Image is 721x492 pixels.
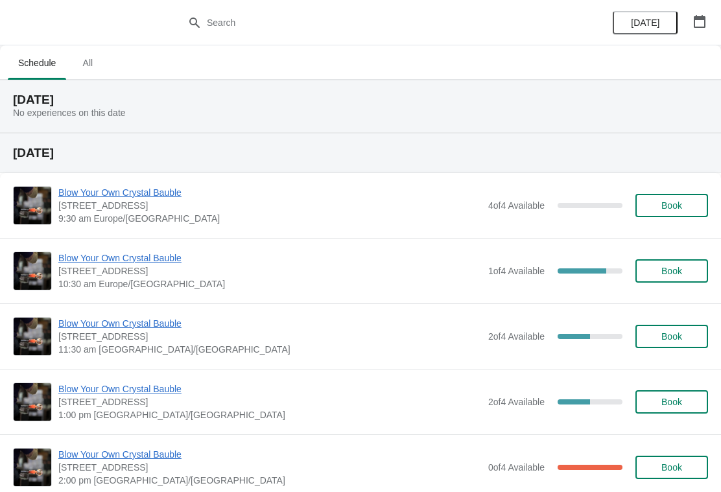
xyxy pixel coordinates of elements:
[58,199,482,212] span: [STREET_ADDRESS]
[661,397,682,407] span: Book
[635,325,708,348] button: Book
[58,277,482,290] span: 10:30 am Europe/[GEOGRAPHIC_DATA]
[14,383,51,421] img: Blow Your Own Crystal Bauble | Cumbria Crystal, Canal Street, Ulverston LA12 7LB, UK | 1:00 pm Eu...
[14,187,51,224] img: Blow Your Own Crystal Bauble | Cumbria Crystal, Canal Street, Ulverston LA12 7LB, UK | 9:30 am Eu...
[8,51,66,75] span: Schedule
[661,331,682,342] span: Book
[488,200,545,211] span: 4 of 4 Available
[58,264,482,277] span: [STREET_ADDRESS]
[58,186,482,199] span: Blow Your Own Crystal Bauble
[488,266,545,276] span: 1 of 4 Available
[631,18,659,28] span: [DATE]
[58,408,482,421] span: 1:00 pm [GEOGRAPHIC_DATA]/[GEOGRAPHIC_DATA]
[58,382,482,395] span: Blow Your Own Crystal Bauble
[71,51,104,75] span: All
[635,390,708,414] button: Book
[14,252,51,290] img: Blow Your Own Crystal Bauble | Cumbria Crystal, Canal Street, Ulverston LA12 7LB, UK | 10:30 am E...
[14,449,51,486] img: Blow Your Own Crystal Bauble | Cumbria Crystal, Canal Street, Ulverston LA12 7LB, UK | 2:00 pm Eu...
[13,146,708,159] h2: [DATE]
[58,461,482,474] span: [STREET_ADDRESS]
[58,474,482,487] span: 2:00 pm [GEOGRAPHIC_DATA]/[GEOGRAPHIC_DATA]
[13,93,708,106] h2: [DATE]
[488,462,545,473] span: 0 of 4 Available
[635,194,708,217] button: Book
[58,343,482,356] span: 11:30 am [GEOGRAPHIC_DATA]/[GEOGRAPHIC_DATA]
[206,11,541,34] input: Search
[58,448,482,461] span: Blow Your Own Crystal Bauble
[58,252,482,264] span: Blow Your Own Crystal Bauble
[613,11,678,34] button: [DATE]
[58,317,482,330] span: Blow Your Own Crystal Bauble
[13,108,126,118] span: No experiences on this date
[635,456,708,479] button: Book
[488,331,545,342] span: 2 of 4 Available
[635,259,708,283] button: Book
[58,395,482,408] span: [STREET_ADDRESS]
[488,397,545,407] span: 2 of 4 Available
[58,212,482,225] span: 9:30 am Europe/[GEOGRAPHIC_DATA]
[58,330,482,343] span: [STREET_ADDRESS]
[14,318,51,355] img: Blow Your Own Crystal Bauble | Cumbria Crystal, Canal Street, Ulverston LA12 7LB, UK | 11:30 am E...
[661,200,682,211] span: Book
[661,266,682,276] span: Book
[661,462,682,473] span: Book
